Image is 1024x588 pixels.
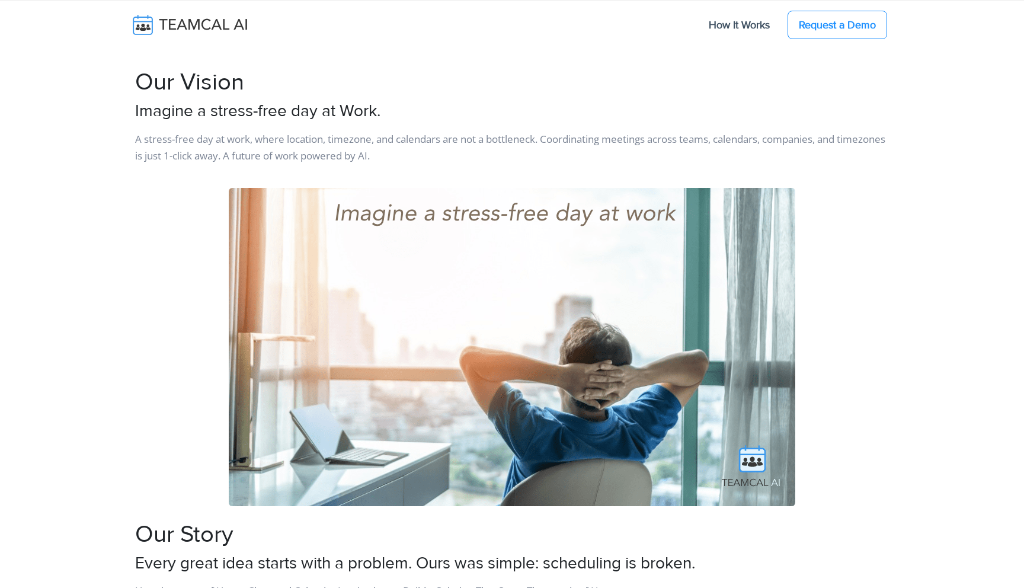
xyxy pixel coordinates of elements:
h3: Imagine a stress-free day at Work. [135,101,889,122]
h3: Every great idea starts with a problem. Ours was simple: scheduling is broken. [135,554,889,574]
h1: Our Vision [135,68,889,97]
h1: Our Story [135,520,889,549]
p: A stress-free day at work, where location, timezone, and calendars are not a bottleneck. Coordina... [135,126,889,164]
img: Imagine a stress-free day at work [229,188,795,506]
a: How It Works [697,12,782,37]
a: Request a Demo [788,11,887,39]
